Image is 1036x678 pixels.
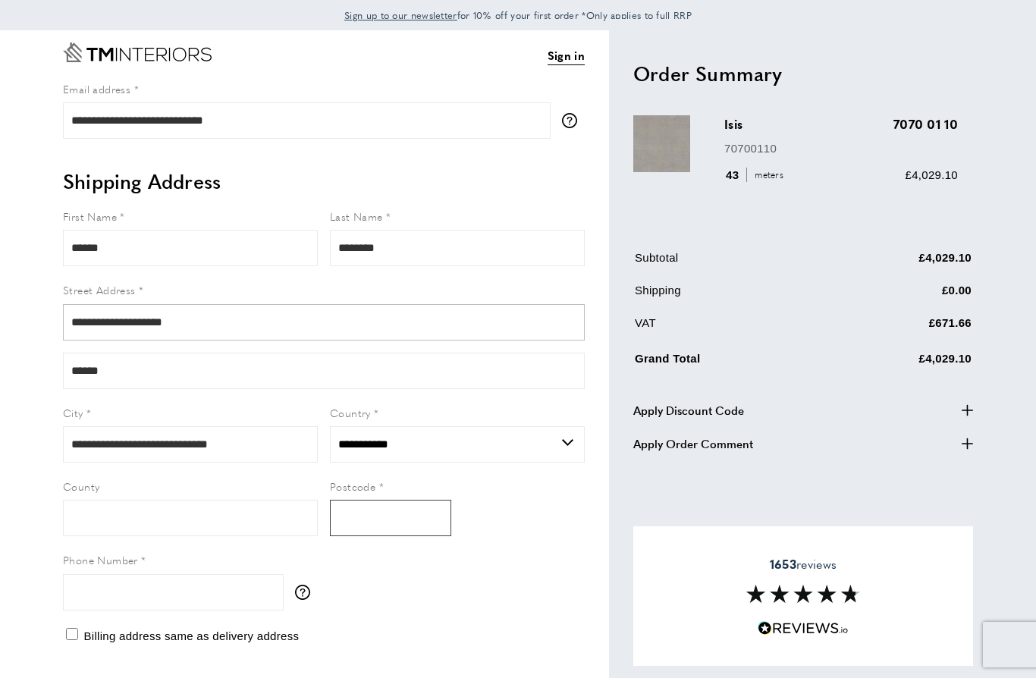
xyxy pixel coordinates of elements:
span: Email address [63,81,130,96]
span: Postcode [330,479,375,494]
div: 43 [724,166,789,184]
span: City [63,405,83,420]
span: First Name [63,209,117,224]
td: £4,029.10 [822,347,972,379]
td: £0.00 [822,281,972,311]
img: Reviews.io 5 stars [758,621,849,636]
p: 70700110 [724,140,958,158]
img: Reviews section [746,585,860,603]
span: for 10% off your first order *Only applies to full RRP [344,8,692,22]
td: Grand Total [635,347,821,379]
td: VAT [635,314,821,344]
span: £4,029.10 [906,168,958,181]
span: Apply Discount Code [633,401,744,419]
button: More information [295,585,318,600]
span: Phone Number [63,552,138,567]
td: £4,029.10 [822,249,972,278]
input: Billing address same as delivery address [66,628,78,640]
span: Sign up to our newsletter [344,8,457,22]
td: Subtotal [635,249,821,278]
td: £671.66 [822,314,972,344]
h2: Order Summary [633,60,973,87]
a: Sign in [548,46,585,65]
button: More information [562,113,585,128]
td: Shipping [635,281,821,311]
a: Go to Home page [63,42,212,62]
span: Apply Order Comment [633,435,753,453]
span: Country [330,405,371,420]
a: Sign up to our newsletter [344,8,457,23]
span: reviews [770,557,837,572]
span: Billing address same as delivery address [83,629,299,642]
span: meters [746,168,787,182]
h3: Isis [724,115,958,133]
strong: 1653 [770,555,796,573]
span: County [63,479,99,494]
h2: Shipping Address [63,168,585,195]
a: 7070 01 10 [893,115,958,133]
img: Isis 7070 01 10 [633,115,690,172]
span: Street Address [63,282,136,297]
span: Last Name [330,209,383,224]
